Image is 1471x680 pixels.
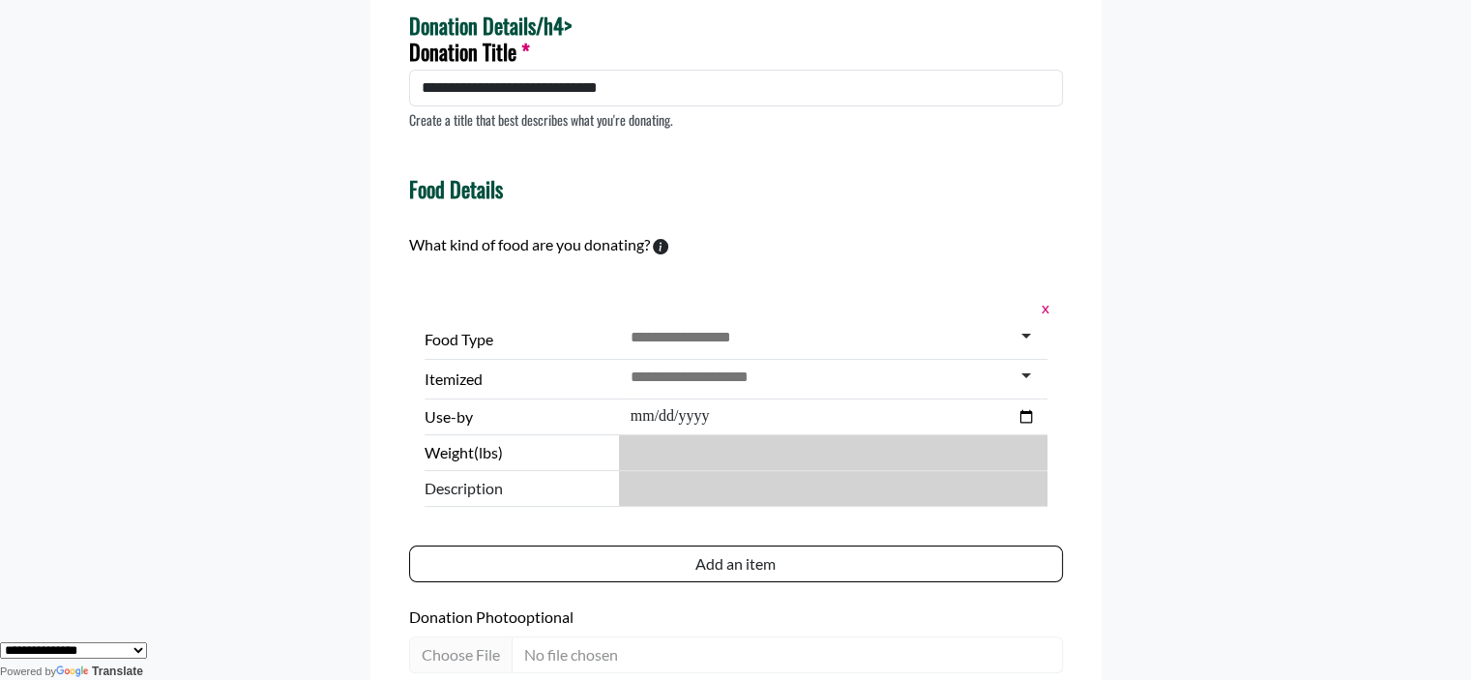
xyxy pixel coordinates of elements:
[1036,295,1047,320] button: x
[425,328,611,351] label: Food Type
[409,39,530,64] label: Donation Title
[425,368,611,391] label: Itemized
[409,546,1063,582] button: Add an item
[56,665,143,678] a: Translate
[409,112,673,129] p: Create a title that best describes what you're donating.
[653,239,668,254] svg: To calculate environmental impacts, we follow the Food Loss + Waste Protocol
[56,665,92,679] img: Google Translate
[409,606,1063,629] label: Donation Photo
[425,405,611,429] label: Use-by
[409,176,503,201] h4: Food Details
[409,233,650,256] label: What kind of food are you donating?
[425,441,611,464] label: Weight
[425,477,611,500] span: Description
[409,13,1063,129] h4: Donation Details/h4>
[474,443,503,461] span: (lbs)
[517,607,574,626] span: optional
